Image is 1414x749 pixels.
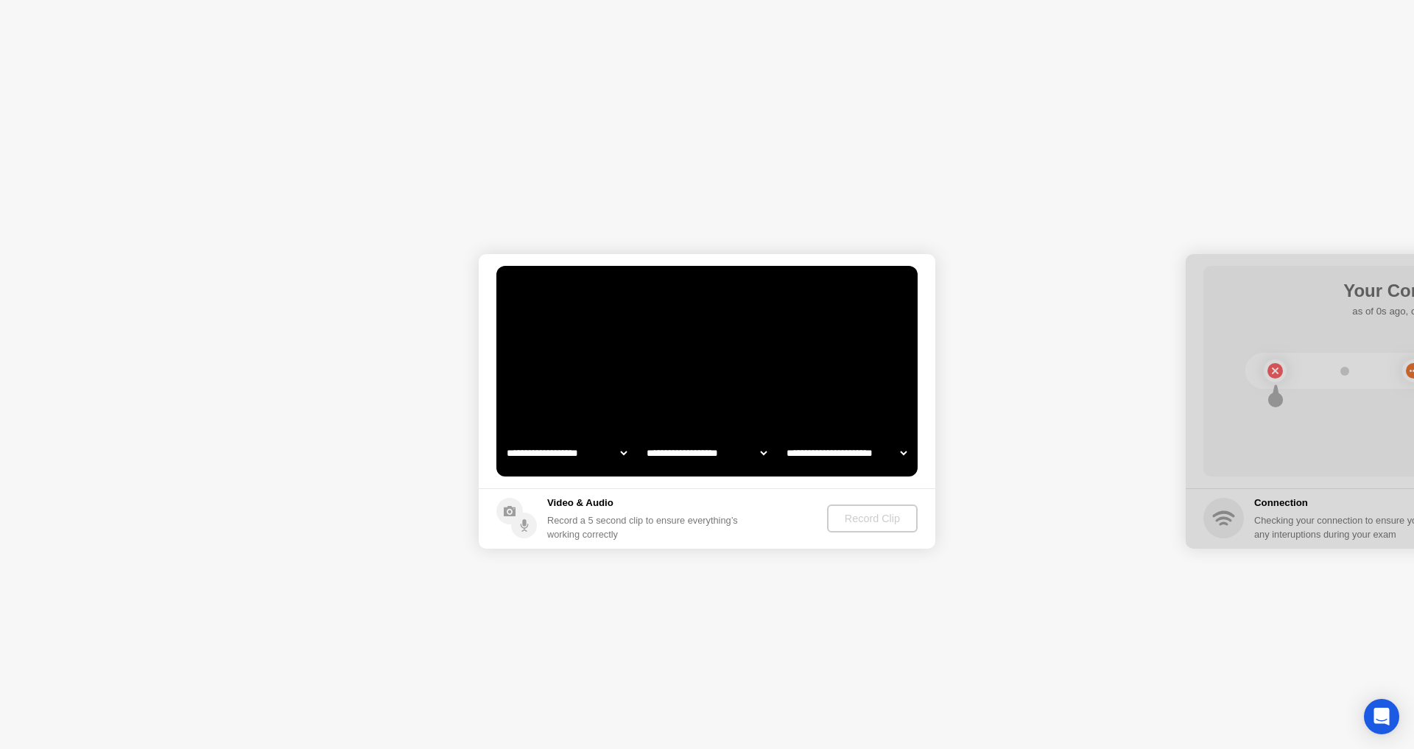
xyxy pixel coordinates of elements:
div: Open Intercom Messenger [1364,699,1399,734]
select: Available microphones [784,438,910,468]
button: Record Clip [827,504,918,532]
div: Record Clip [833,513,912,524]
select: Available speakers [644,438,770,468]
div: Record a 5 second clip to ensure everything’s working correctly [547,513,744,541]
select: Available cameras [504,438,630,468]
h5: Video & Audio [547,496,744,510]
